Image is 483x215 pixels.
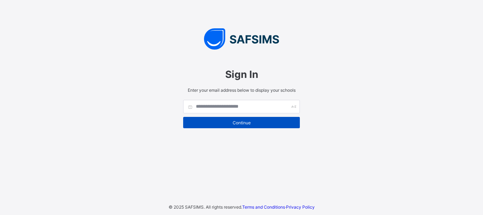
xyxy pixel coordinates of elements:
[188,120,295,125] span: Continue
[176,28,307,50] img: SAFSIMS Logo
[183,68,300,80] span: Sign In
[242,204,315,210] span: ·
[286,204,315,210] a: Privacy Policy
[183,87,300,93] span: Enter your email address below to display your schools
[169,204,242,210] span: © 2025 SAFSIMS. All rights reserved.
[242,204,285,210] a: Terms and Conditions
